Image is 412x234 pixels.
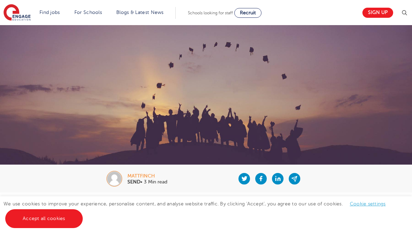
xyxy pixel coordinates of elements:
[350,201,386,206] a: Cookie settings
[127,174,167,179] div: mattfinch
[240,10,256,15] span: Recruit
[188,10,233,15] span: Schools looking for staff
[74,10,102,15] a: For Schools
[3,4,31,22] img: Engage Education
[5,209,83,228] a: Accept all cookies
[39,10,60,15] a: Find jobs
[234,8,262,18] a: Recruit
[127,180,167,184] p: • 3 Min read
[3,201,393,221] span: We use cookies to improve your experience, personalise content, and analyse website traffic. By c...
[127,179,140,184] b: SEND
[362,8,393,18] a: Sign up
[116,10,164,15] a: Blogs & Latest News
